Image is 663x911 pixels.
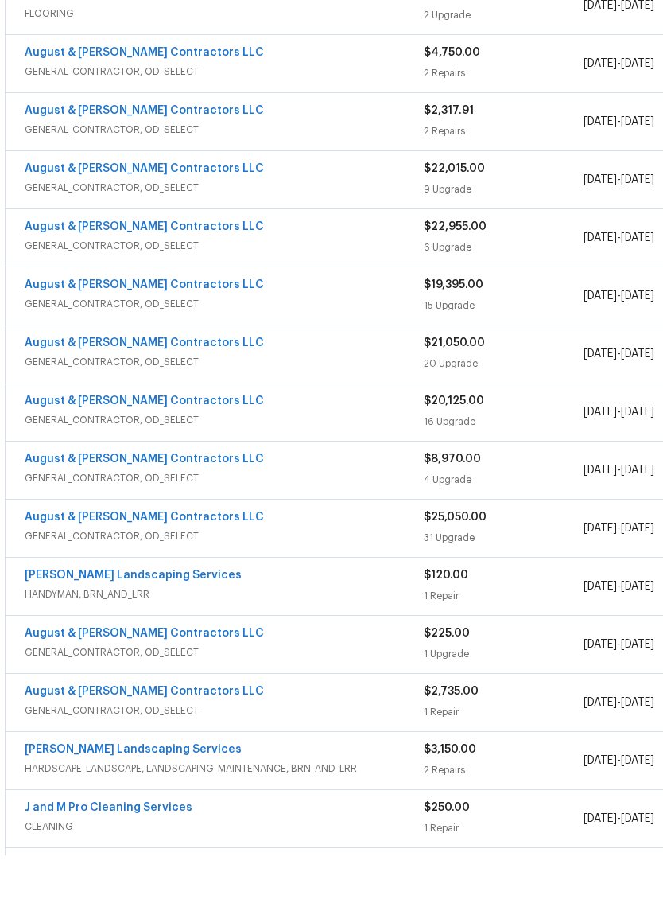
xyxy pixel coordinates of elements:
a: August & [PERSON_NAME] Contractors LLC [25,219,264,230]
a: August & [PERSON_NAME] Contractors LLC [25,335,264,346]
span: $8,970.00 [424,509,481,520]
span: [DATE] [584,753,617,764]
span: - [584,692,654,708]
span: Visits [152,18,184,33]
span: - [584,866,654,882]
span: GENERAL_CONTRACTOR, OD_SELECT [25,526,424,542]
span: - [584,808,654,824]
span: HARDSCAPE_LANDSCAPE, LANDSCAPING_MAINTENANCE, BRN_AND_LRR [25,816,424,832]
a: [PERSON_NAME] Landscaping Services [25,800,242,811]
span: - [584,228,654,243]
span: - [584,286,654,302]
span: $2,317.91 [424,161,474,172]
div: 2 Repairs [424,818,584,834]
span: [DATE] [621,56,654,67]
span: GENERAL_CONTRACTOR, OD_SELECT [25,294,424,310]
span: Geo Assignments [465,10,541,41]
span: $120.00 [424,625,468,637]
span: [DATE] [584,695,617,706]
span: $250.00 [424,858,470,869]
span: [DATE] [621,172,654,183]
span: $3,150.00 [424,800,476,811]
div: 15 Upgrade [424,353,584,369]
span: [DATE] [584,230,617,241]
span: FLOORING [25,61,424,77]
span: $25,050.00 [424,567,487,578]
span: [DATE] [621,578,654,590]
span: CLEANING [25,874,424,890]
div: 1 Repair [424,644,584,660]
span: Tasks [331,20,365,31]
span: GENERAL_CONTRACTOR, OD_SELECT [25,236,424,251]
span: $2,735.00 [424,742,479,753]
span: $22,015.00 [424,219,485,230]
span: GENERAL_CONTRACTOR, OD_SELECT [25,468,424,484]
span: [DATE] [584,114,617,125]
span: $19,395.00 [424,335,483,346]
span: [DATE] [584,520,617,531]
span: Maestro [54,18,107,33]
span: - [584,576,654,592]
span: [DATE] [584,869,617,880]
span: GENERAL_CONTRACTOR, OD_SELECT [25,758,424,774]
span: - [584,169,654,185]
div: 16 Upgrade [424,469,584,485]
span: [DATE] [584,288,617,299]
span: $225.00 [424,683,470,695]
span: [DATE] [621,520,654,531]
a: [PERSON_NAME] Landscaping Services [25,625,242,637]
span: $22,955.00 [424,277,487,288]
span: - [584,344,654,360]
span: Projects [204,18,253,33]
span: [DATE] [621,288,654,299]
span: - [584,460,654,476]
a: Real Floors Inc. [25,45,110,56]
span: [DATE] [621,637,654,648]
span: [DATE] [621,230,654,241]
span: [DATE] [621,114,654,125]
a: August & [PERSON_NAME] Contractors LLC [25,742,264,753]
span: GENERAL_CONTRACTOR, OD_SELECT [25,410,424,426]
span: [DATE] [584,578,617,590]
a: August & [PERSON_NAME] Contractors LLC [25,393,264,404]
a: August & [PERSON_NAME] Contractors LLC [25,509,264,520]
span: - [584,402,654,418]
span: [DATE] [621,695,654,706]
span: - [584,634,654,650]
span: $21,050.00 [424,393,485,404]
div: 1 Repair [424,760,584,776]
span: - [584,111,654,127]
div: 6 Upgrade [424,295,584,311]
span: $4,750.00 [424,103,480,114]
span: [DATE] [584,404,617,415]
span: GENERAL_CONTRACTOR, OD_SELECT [25,177,424,193]
span: [DATE] [584,172,617,183]
span: $20,125.00 [424,451,484,462]
span: [DATE] [584,811,617,822]
a: August & [PERSON_NAME] Contractors LLC [25,103,264,114]
span: $18,372.35 [424,45,483,56]
a: August & [PERSON_NAME] Contractors LLC [25,451,264,462]
span: [DATE] [584,346,617,357]
span: [DATE] [621,811,654,822]
div: 2 Upgrade [424,63,584,79]
a: J and M Pro Cleaning Services [25,858,192,869]
span: GENERAL_CONTRACTOR, OD_SELECT [25,352,424,368]
span: [DATE] [621,404,654,415]
span: [DATE] [621,346,654,357]
span: [DATE] [621,462,654,473]
div: 9 Upgrade [424,237,584,253]
div: 31 Upgrade [424,586,584,601]
span: - [584,518,654,534]
span: GENERAL_CONTRACTOR, OD_SELECT [25,700,424,716]
div: 4 Upgrade [424,528,584,543]
span: Work Orders [272,10,312,41]
div: 2 Repairs [424,121,584,137]
div: 1 Upgrade [424,702,584,718]
a: August & [PERSON_NAME] Contractors LLC [25,567,264,578]
span: [DATE] [584,462,617,473]
span: GENERAL_CONTRACTOR, OD_SELECT [25,584,424,600]
span: - [584,750,654,766]
span: [DATE] [584,637,617,648]
a: August & [PERSON_NAME] Contractors LLC [25,161,264,172]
